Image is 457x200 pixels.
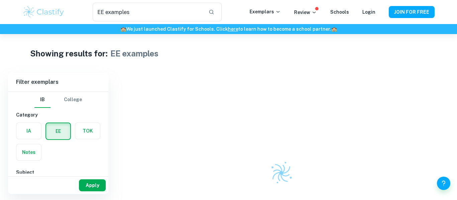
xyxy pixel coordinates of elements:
h6: We just launched Clastify for Schools. Click to learn how to become a school partner. [1,25,456,33]
h6: Category [16,111,100,119]
button: Notes [16,144,41,160]
img: Clastify logo [266,158,296,188]
h6: Filter exemplars [8,73,108,91]
h6: Subject [16,169,100,176]
button: Apply [79,179,106,191]
span: 🏫 [331,26,337,32]
img: Clastify logo [22,5,65,19]
button: IA [16,123,41,139]
input: Search for any exemplars... [93,3,203,21]
button: TOK [75,123,100,139]
p: Review [294,9,317,16]
p: Exemplars [250,8,281,15]
div: Filter type choice [34,92,82,108]
button: College [64,92,82,108]
a: Login [362,9,375,15]
span: 🏫 [120,26,126,32]
a: Schools [330,9,349,15]
button: IB [34,92,51,108]
a: here [228,26,238,32]
h1: EE examples [110,47,159,59]
h1: Showing results for: [30,47,108,59]
button: JOIN FOR FREE [389,6,435,18]
button: Help and Feedback [437,177,450,190]
button: EE [46,123,70,139]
